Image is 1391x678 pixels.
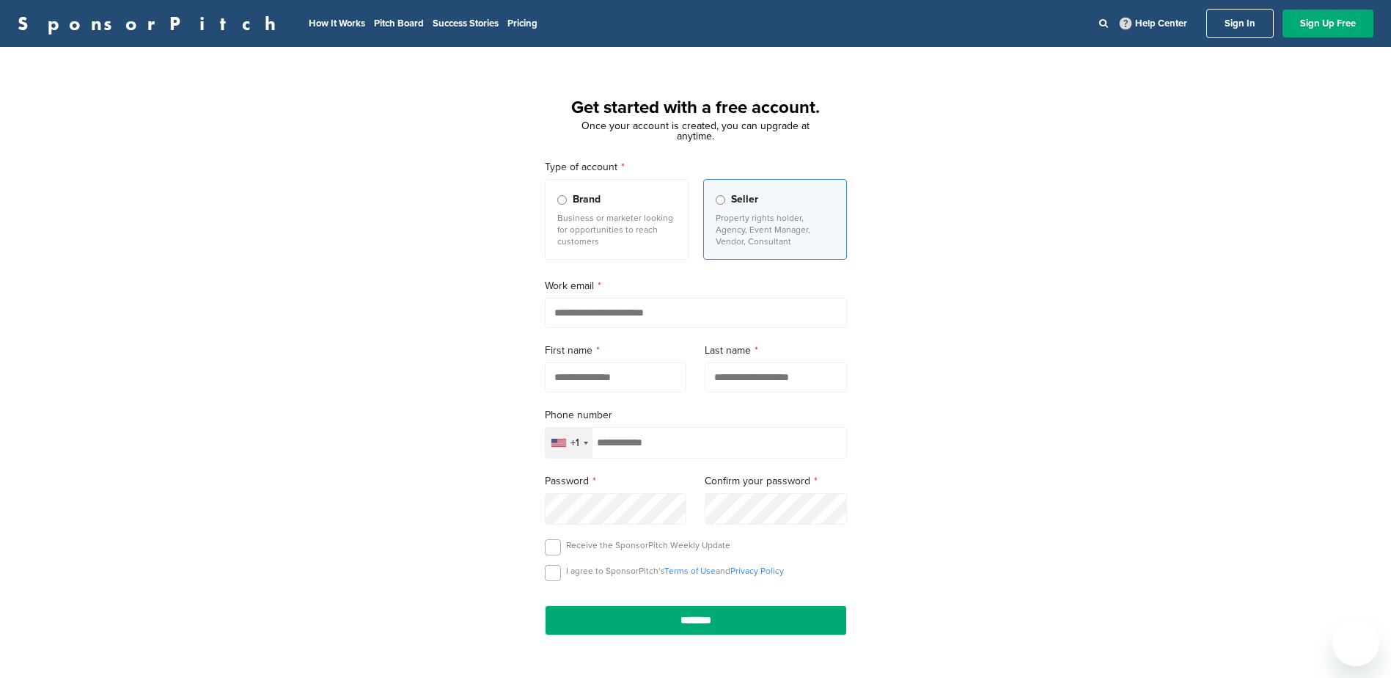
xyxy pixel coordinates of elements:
[527,95,865,121] h1: Get started with a free account.
[566,539,730,551] p: Receive the SponsorPitch Weekly Update
[731,192,758,208] span: Seller
[557,195,567,205] input: Brand Business or marketer looking for opportunities to reach customers
[546,428,592,458] div: Selected country
[545,343,687,359] label: First name
[545,473,687,489] label: Password
[570,438,579,448] div: +1
[1282,10,1373,37] a: Sign Up Free
[730,566,784,576] a: Privacy Policy
[545,278,847,294] label: Work email
[374,18,424,29] a: Pitch Board
[309,18,365,29] a: How It Works
[716,195,725,205] input: Seller Property rights holder, Agency, Event Manager, Vendor, Consultant
[545,407,847,423] label: Phone number
[1117,15,1190,32] a: Help Center
[18,14,285,33] a: SponsorPitch
[705,473,847,489] label: Confirm your password
[1332,619,1379,666] iframe: Button to launch messaging window
[566,565,784,577] p: I agree to SponsorPitch’s and
[716,212,834,247] p: Property rights holder, Agency, Event Manager, Vendor, Consultant
[557,212,676,247] p: Business or marketer looking for opportunities to reach customers
[573,192,601,208] span: Brand
[433,18,499,29] a: Success Stories
[1206,9,1274,38] a: Sign In
[507,18,537,29] a: Pricing
[705,343,847,359] label: Last name
[545,159,847,175] label: Type of account
[664,566,716,576] a: Terms of Use
[581,120,810,142] span: Once your account is created, you can upgrade at anytime.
